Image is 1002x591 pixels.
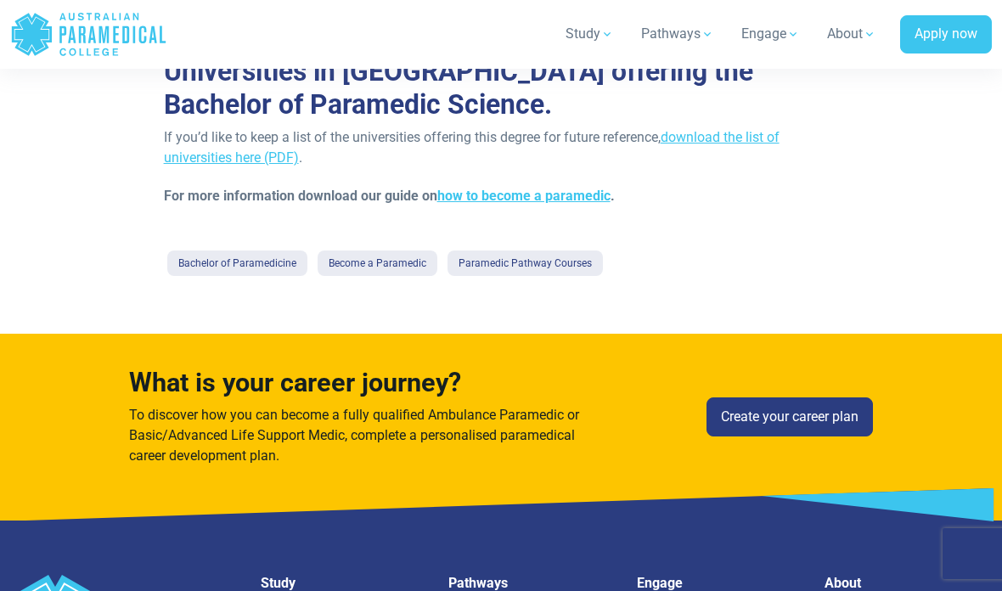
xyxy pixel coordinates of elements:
a: Apply now [900,15,992,54]
h4: What is your career journey? [129,368,595,399]
h5: Engage [637,575,804,591]
a: Study [555,10,624,58]
h2: Universities in [GEOGRAPHIC_DATA] offering the Bachelor of Paramedic Science. [164,55,839,120]
h5: About [825,575,992,591]
a: Bachelor of Paramedicine [167,250,307,276]
h5: Study [261,575,428,591]
a: Paramedic Pathway Courses [448,250,603,276]
a: Become a Paramedic [318,250,437,276]
a: Australian Paramedical College [10,7,167,62]
a: Pathways [631,10,724,58]
span: To discover how you can become a fully qualified Ambulance Paramedic or Basic/Advanced Life Suppo... [129,407,579,464]
strong: For more information download our guide on . [164,188,615,204]
a: About [817,10,887,58]
a: Engage [731,10,810,58]
a: how to become a paramedic [437,188,611,204]
a: Create your career plan [706,397,873,436]
p: If you’d like to keep a list of the universities offering this degree for future reference, . [164,127,839,168]
a: download the list of universities here (PDF) [164,129,780,166]
h5: Pathways [448,575,616,591]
